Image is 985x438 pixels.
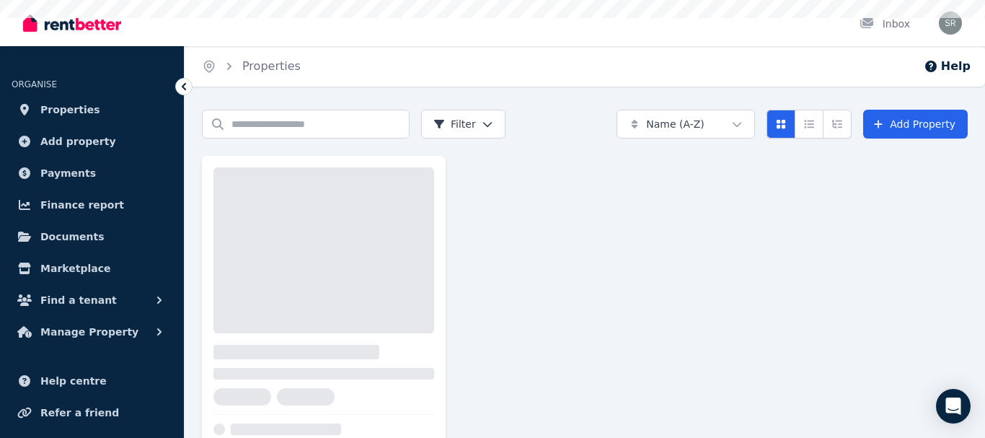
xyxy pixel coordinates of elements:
[924,58,971,75] button: Help
[40,372,107,390] span: Help centre
[23,12,121,34] img: RentBetter
[421,110,505,139] button: Filter
[12,159,172,188] a: Payments
[863,110,968,139] a: Add Property
[795,110,823,139] button: Compact list view
[40,101,100,118] span: Properties
[40,133,116,150] span: Add property
[12,286,172,315] button: Find a tenant
[767,110,795,139] button: Card view
[185,46,318,87] nav: Breadcrumb
[12,95,172,124] a: Properties
[12,398,172,427] a: Refer a friend
[433,117,476,131] span: Filter
[40,292,117,309] span: Find a tenant
[40,228,105,245] span: Documents
[40,165,96,182] span: Payments
[823,110,852,139] button: Expanded list view
[242,59,301,73] a: Properties
[12,367,172,395] a: Help centre
[12,190,172,219] a: Finance report
[617,110,755,139] button: Name (A-Z)
[939,12,962,35] img: Schekar Raj
[40,196,124,214] span: Finance report
[767,110,852,139] div: View options
[40,404,119,421] span: Refer a friend
[40,260,110,277] span: Marketplace
[40,323,138,341] span: Manage Property
[12,222,172,251] a: Documents
[860,17,910,31] div: Inbox
[12,79,57,89] span: ORGANISE
[646,117,704,131] span: Name (A-Z)
[936,389,971,424] div: Open Intercom Messenger
[12,317,172,346] button: Manage Property
[12,254,172,283] a: Marketplace
[12,127,172,156] a: Add property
